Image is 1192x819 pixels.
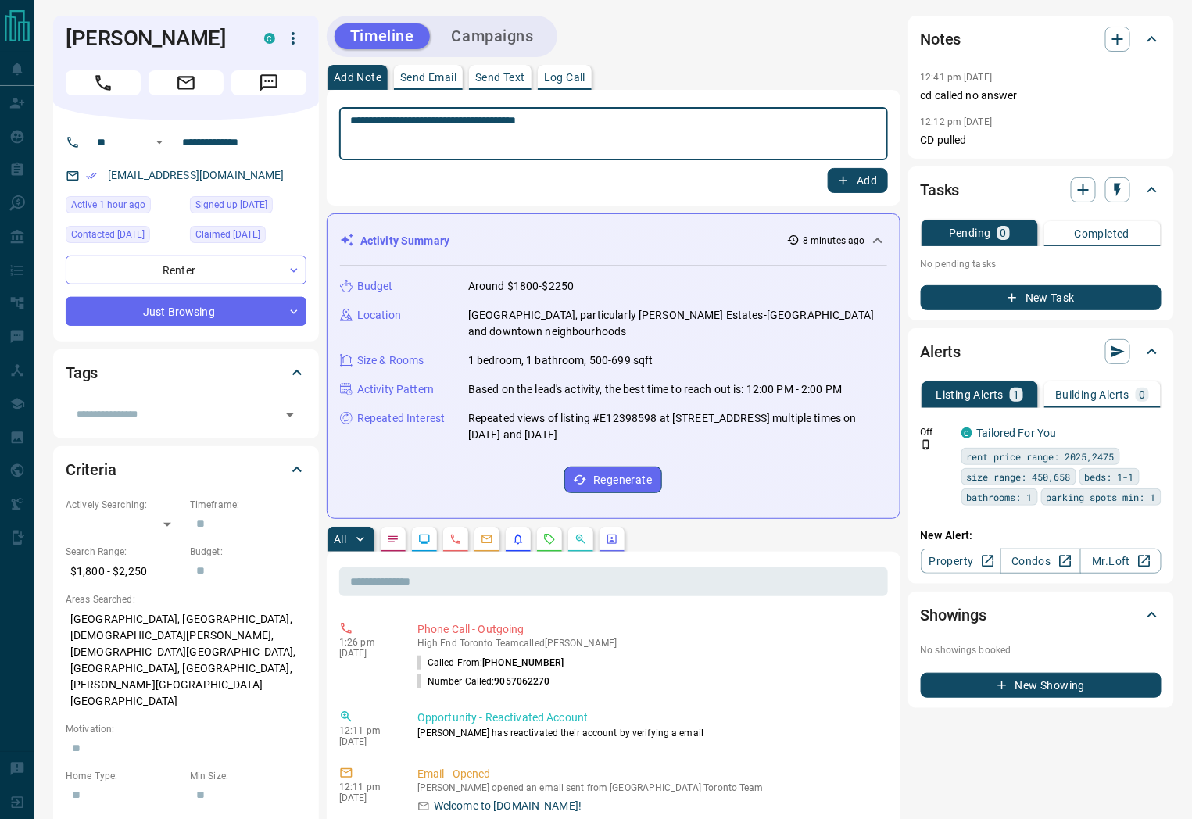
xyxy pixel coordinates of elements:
[334,72,381,83] p: Add Note
[66,559,182,585] p: $1,800 - $2,250
[921,88,1162,104] p: cd called no answer
[921,425,952,439] p: Off
[1013,389,1019,400] p: 1
[967,469,1071,485] span: size range: 450,658
[468,381,842,398] p: Based on the lead's activity, the best time to reach out is: 12:00 PM - 2:00 PM
[150,133,169,152] button: Open
[66,70,141,95] span: Call
[66,606,306,714] p: [GEOGRAPHIC_DATA], [GEOGRAPHIC_DATA], [DEMOGRAPHIC_DATA][PERSON_NAME], [DEMOGRAPHIC_DATA][GEOGRAP...
[921,439,932,450] svg: Push Notification Only
[231,70,306,95] span: Message
[434,798,582,814] p: Welcome to [DOMAIN_NAME]!
[482,657,564,668] span: [PHONE_NUMBER]
[339,736,394,747] p: [DATE]
[564,467,662,493] button: Regenerate
[149,70,224,95] span: Email
[190,196,306,218] div: Wed Sep 10 2025
[921,528,1162,544] p: New Alert:
[335,23,430,49] button: Timeline
[339,781,394,792] p: 12:11 pm
[921,603,987,628] h2: Showings
[921,27,961,52] h2: Notes
[512,533,524,545] svg: Listing Alerts
[921,596,1162,634] div: Showings
[339,648,394,659] p: [DATE]
[495,676,550,687] span: 9057062270
[1000,549,1081,574] a: Condos
[357,381,434,398] p: Activity Pattern
[66,196,182,218] div: Mon Sep 15 2025
[1047,489,1156,505] span: parking spots min: 1
[1139,389,1145,400] p: 0
[66,498,182,512] p: Actively Searching:
[575,533,587,545] svg: Opportunities
[921,549,1001,574] a: Property
[468,278,574,295] p: Around $1800-$2250
[417,656,564,670] p: Called From:
[71,227,145,242] span: Contacted [DATE]
[66,545,182,559] p: Search Range:
[66,26,241,51] h1: [PERSON_NAME]
[190,545,306,559] p: Budget:
[1085,469,1134,485] span: beds: 1-1
[949,227,991,238] p: Pending
[967,449,1115,464] span: rent price range: 2025,2475
[86,170,97,181] svg: Email Verified
[977,427,1057,439] a: Tailored For You
[1055,389,1129,400] p: Building Alerts
[606,533,618,545] svg: Agent Actions
[357,410,445,427] p: Repeated Interest
[543,533,556,545] svg: Requests
[357,278,393,295] p: Budget
[468,410,887,443] p: Repeated views of listing #E12398598 at [STREET_ADDRESS] multiple times on [DATE] and [DATE]
[967,489,1033,505] span: bathrooms: 1
[417,782,882,793] p: [PERSON_NAME] opened an email sent from [GEOGRAPHIC_DATA] Toronto Team
[195,227,260,242] span: Claimed [DATE]
[190,226,306,248] div: Wed Sep 10 2025
[339,792,394,803] p: [DATE]
[279,404,301,426] button: Open
[417,726,882,740] p: [PERSON_NAME] has reactivated their account by verifying a email
[436,23,549,49] button: Campaigns
[418,533,431,545] svg: Lead Browsing Activity
[921,673,1162,698] button: New Showing
[921,20,1162,58] div: Notes
[449,533,462,545] svg: Calls
[544,72,585,83] p: Log Call
[921,116,993,127] p: 12:12 pm [DATE]
[71,197,145,213] span: Active 1 hour ago
[921,132,1162,148] p: CD pulled
[360,233,449,249] p: Activity Summary
[264,33,275,44] div: condos.ca
[334,534,346,545] p: All
[339,725,394,736] p: 12:11 pm
[66,769,182,783] p: Home Type:
[190,769,306,783] p: Min Size:
[468,307,887,340] p: [GEOGRAPHIC_DATA], particularly [PERSON_NAME] Estates-[GEOGRAPHIC_DATA] and downtown neighbourhoods
[339,637,394,648] p: 1:26 pm
[417,621,882,638] p: Phone Call - Outgoing
[66,297,306,326] div: Just Browsing
[417,766,882,782] p: Email - Opened
[66,457,116,482] h2: Criteria
[936,389,1004,400] p: Listing Alerts
[1000,227,1007,238] p: 0
[921,333,1162,370] div: Alerts
[387,533,399,545] svg: Notes
[1080,549,1161,574] a: Mr.Loft
[961,427,972,438] div: condos.ca
[195,197,267,213] span: Signed up [DATE]
[1075,228,1130,239] p: Completed
[921,72,993,83] p: 12:41 pm [DATE]
[190,498,306,512] p: Timeframe:
[417,674,550,688] p: Number Called:
[400,72,456,83] p: Send Email
[468,352,653,369] p: 1 bedroom, 1 bathroom, 500-699 sqft
[417,638,882,649] p: High End Toronto Team called [PERSON_NAME]
[66,256,306,284] div: Renter
[357,307,401,324] p: Location
[417,710,882,726] p: Opportunity - Reactivated Account
[340,227,887,256] div: Activity Summary8 minutes ago
[66,722,306,736] p: Motivation:
[357,352,424,369] p: Size & Rooms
